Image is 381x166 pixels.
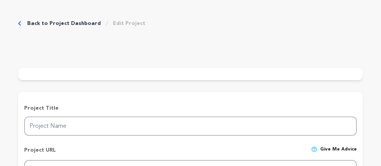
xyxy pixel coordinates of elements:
p: Project Title [24,104,357,112]
a: Edit Project [113,20,145,27]
input: Project Name [24,116,357,136]
div: Breadcrumb [18,20,145,27]
img: help-circle.svg [311,146,317,152]
a: Back to Project Dashboard [27,20,101,27]
span: Give me advice [320,146,357,160]
p: Project URL [24,146,56,160]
